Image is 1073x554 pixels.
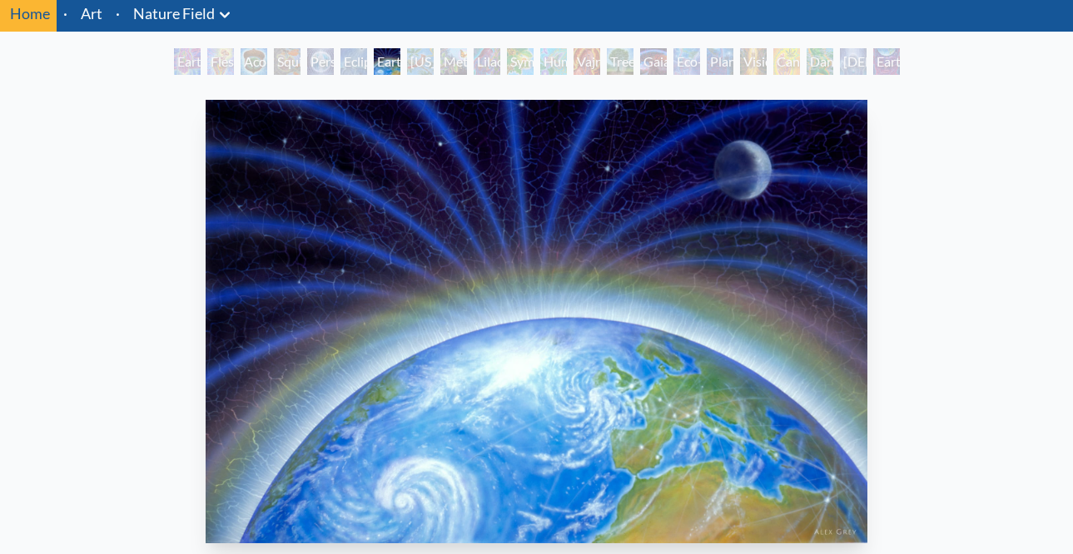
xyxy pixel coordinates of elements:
a: Art [81,2,102,25]
div: Squirrel [274,48,301,75]
div: Dance of Cannabia [807,48,833,75]
a: Home [10,4,50,22]
div: Lilacs [474,48,500,75]
div: Cannabis Mudra [773,48,800,75]
div: Vajra Horse [574,48,600,75]
div: Humming Bird [540,48,567,75]
div: Earthmind [873,48,900,75]
div: Flesh of the Gods [207,48,234,75]
div: Tree & Person [607,48,633,75]
div: Planetary Prayers [707,48,733,75]
div: Metamorphosis [440,48,467,75]
div: [US_STATE] Song [407,48,434,75]
div: [DEMOGRAPHIC_DATA] in the Ocean of Awareness [840,48,867,75]
a: Nature Field [133,2,215,25]
div: Vision Tree [740,48,767,75]
div: Eco-Atlas [673,48,700,75]
div: Earth Witness [174,48,201,75]
img: Earth-Energies-1987-Alex-Grey-watermarked.jpg [206,100,867,543]
div: Acorn Dream [241,48,267,75]
div: Eclipse [340,48,367,75]
div: Symbiosis: Gall Wasp & Oak Tree [507,48,534,75]
div: Earth Energies [374,48,400,75]
div: Gaia [640,48,667,75]
div: Person Planet [307,48,334,75]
